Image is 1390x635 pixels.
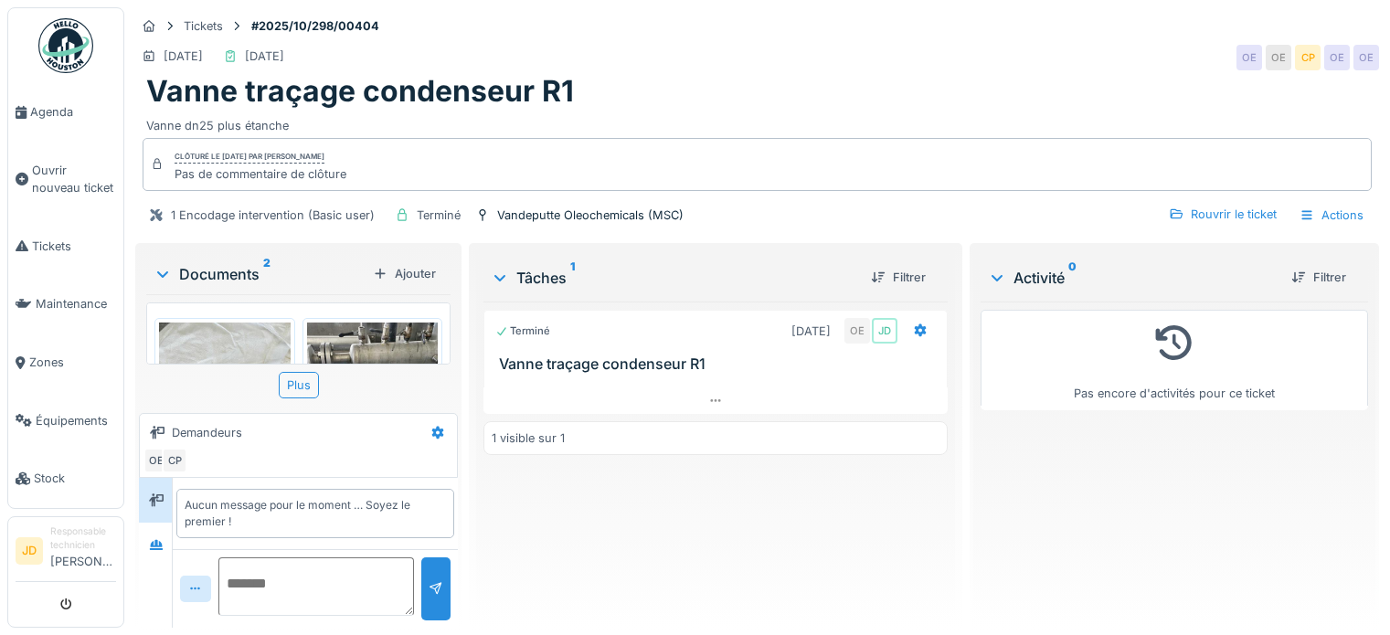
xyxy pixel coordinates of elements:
[992,318,1356,403] div: Pas encore d'activités pour ce ticket
[164,48,203,65] div: [DATE]
[171,206,375,224] div: 1 Encodage intervention (Basic user)
[185,497,446,530] div: Aucun message pour le moment … Soyez le premier !
[263,263,271,285] sup: 2
[1284,265,1353,290] div: Filtrer
[492,429,565,447] div: 1 visible sur 1
[8,275,123,333] a: Maintenance
[154,263,366,285] div: Documents
[872,318,897,344] div: JD
[143,448,169,473] div: OE
[844,318,870,344] div: OE
[146,74,574,109] h1: Vanne traçage condenseur R1
[8,83,123,142] a: Agenda
[16,524,116,582] a: JD Responsable technicien[PERSON_NAME]
[1236,45,1262,70] div: OE
[32,238,116,255] span: Tickets
[366,261,443,286] div: Ajouter
[1162,202,1284,227] div: Rouvrir le ticket
[175,151,324,164] div: Clôturé le [DATE] par [PERSON_NAME]
[38,18,93,73] img: Badge_color-CXgf-gQk.svg
[30,103,116,121] span: Agenda
[8,142,123,217] a: Ouvrir nouveau ticket
[864,265,933,290] div: Filtrer
[1291,202,1372,228] div: Actions
[1353,45,1379,70] div: OE
[162,448,187,473] div: CP
[16,537,43,565] li: JD
[159,323,291,454] img: 6nslrelny2leh1fwahvdp9dxar9l
[172,424,242,441] div: Demandeurs
[8,217,123,276] a: Tickets
[32,162,116,196] span: Ouvrir nouveau ticket
[29,354,116,371] span: Zones
[497,206,684,224] div: Vandeputte Oleochemicals (MSC)
[8,392,123,450] a: Équipements
[175,165,346,183] div: Pas de commentaire de clôture
[495,323,550,339] div: Terminé
[8,450,123,508] a: Stock
[34,470,116,487] span: Stock
[307,323,439,454] img: qc2swjz2rv741rp4o750ikmph9xa
[988,267,1277,289] div: Activité
[279,372,319,398] div: Plus
[1068,267,1077,289] sup: 0
[8,333,123,392] a: Zones
[184,17,223,35] div: Tickets
[146,110,1368,134] div: Vanne dn25 plus étanche
[50,524,116,553] div: Responsable technicien
[244,17,387,35] strong: #2025/10/298/00404
[499,355,939,373] h3: Vanne traçage condenseur R1
[245,48,284,65] div: [DATE]
[36,295,116,312] span: Maintenance
[570,267,575,289] sup: 1
[1324,45,1350,70] div: OE
[417,206,461,224] div: Terminé
[50,524,116,577] li: [PERSON_NAME]
[491,267,856,289] div: Tâches
[1266,45,1291,70] div: OE
[1295,45,1321,70] div: CP
[36,412,116,429] span: Équipements
[791,323,831,340] div: [DATE]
